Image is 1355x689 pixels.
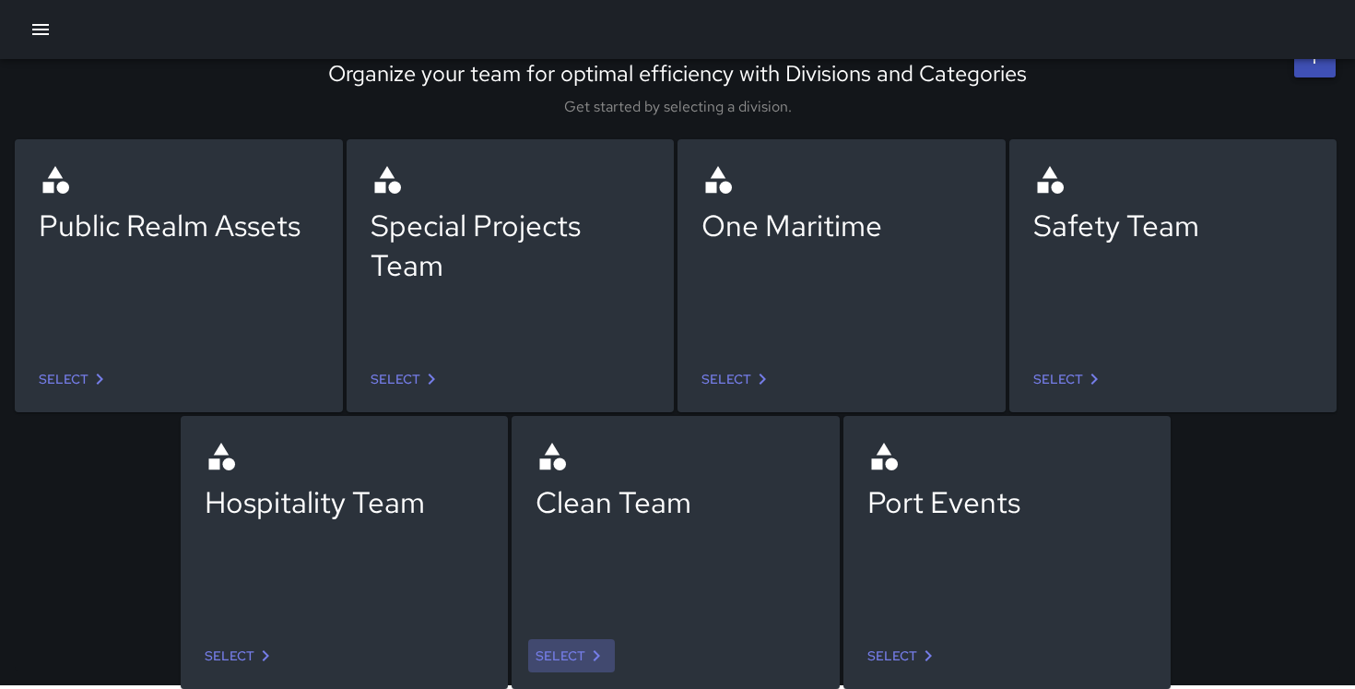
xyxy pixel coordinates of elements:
div: Special Projects Team [371,206,651,285]
div: Clean Team [536,482,816,522]
a: Select [1026,362,1113,397]
div: Public Realm Assets [39,206,319,245]
a: Select [528,639,615,673]
div: Safety Team [1033,206,1314,245]
a: Select [694,362,781,397]
div: Organize your team for optimal efficiency with Divisions and Categories [38,59,1317,88]
a: Select [860,639,947,673]
div: One Maritime [701,206,982,245]
div: Get started by selecting a division. [38,97,1317,116]
div: Port Events [867,482,1148,522]
a: Select [363,362,450,397]
a: Select [31,362,118,397]
div: Hospitality Team [205,482,485,522]
a: Select [197,639,284,673]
